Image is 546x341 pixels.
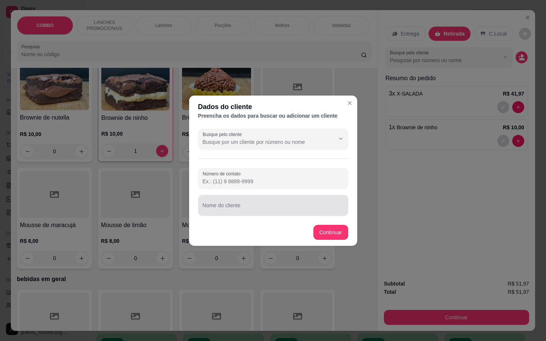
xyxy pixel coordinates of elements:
[203,178,344,185] input: Número de contato
[313,225,348,240] button: Continuar
[203,131,244,138] label: Busque pelo cliente
[203,205,344,212] input: Nome do cliente
[203,170,243,177] label: Número de contato
[344,97,356,109] button: Close
[198,102,348,112] div: Dados do cliente
[335,133,347,145] button: Show suggestions
[203,138,323,146] input: Busque pelo cliente
[198,112,348,120] div: Preencha os dados para buscar ou adicionar um cliente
